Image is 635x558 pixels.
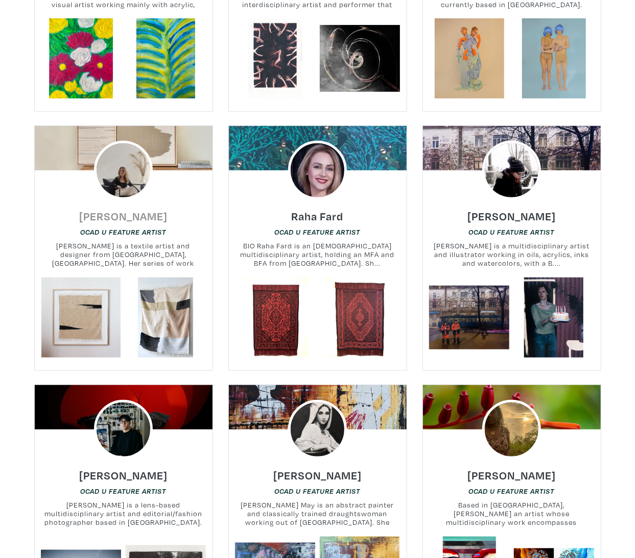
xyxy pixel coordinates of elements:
[467,207,556,218] a: [PERSON_NAME]
[273,466,362,477] a: [PERSON_NAME]
[79,209,168,223] h6: [PERSON_NAME]
[292,209,344,223] h6: Raha Fard
[79,466,168,477] a: [PERSON_NAME]
[469,227,555,237] a: OCAD U Feature Artist
[229,241,407,268] small: BIO Raha Fard is an [DEMOGRAPHIC_DATA] multidisciplinary artist, holding an MFA and BFA from [GEO...
[79,468,168,482] h6: [PERSON_NAME]
[423,241,601,268] small: [PERSON_NAME] is a multidisciplinary artist and illustrator working in oils, acrylics, inks and w...
[94,400,153,459] img: phpThumb.php
[469,228,555,236] em: OCAD U Feature Artist
[482,400,542,459] img: phpThumb.php
[81,228,167,236] em: OCAD U Feature Artist
[469,487,555,495] em: OCAD U Feature Artist
[35,500,213,527] small: [PERSON_NAME] is a lens-based multidisciplinary artist and editorial/fashion photographer based i...
[467,209,556,223] h6: [PERSON_NAME]
[275,227,361,237] a: OCAD U Feature Artist
[275,487,361,495] em: OCAD U Feature Artist
[288,400,347,459] img: phpThumb.php
[469,486,555,496] a: OCAD U Feature Artist
[275,486,361,496] a: OCAD U Feature Artist
[79,207,168,218] a: [PERSON_NAME]
[423,500,601,527] small: Based in [GEOGRAPHIC_DATA], [PERSON_NAME] an artist whose multidisciplinary work encompasses phot...
[81,227,167,237] a: OCAD U Feature Artist
[94,141,153,200] img: phpThumb.php
[482,141,542,200] img: phpThumb.php
[229,500,407,527] small: [PERSON_NAME] May is an abstract painter and classically trained draughtswoman working out of [GE...
[35,241,213,268] small: [PERSON_NAME] is a textile artist and designer from [GEOGRAPHIC_DATA], [GEOGRAPHIC_DATA]. Her ser...
[467,466,556,477] a: [PERSON_NAME]
[288,141,347,200] img: phpThumb.php
[292,207,344,218] a: Raha Fard
[467,468,556,482] h6: [PERSON_NAME]
[81,487,167,495] em: OCAD U Feature Artist
[273,468,362,482] h6: [PERSON_NAME]
[275,228,361,236] em: OCAD U Feature Artist
[81,486,167,496] a: OCAD U Feature Artist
